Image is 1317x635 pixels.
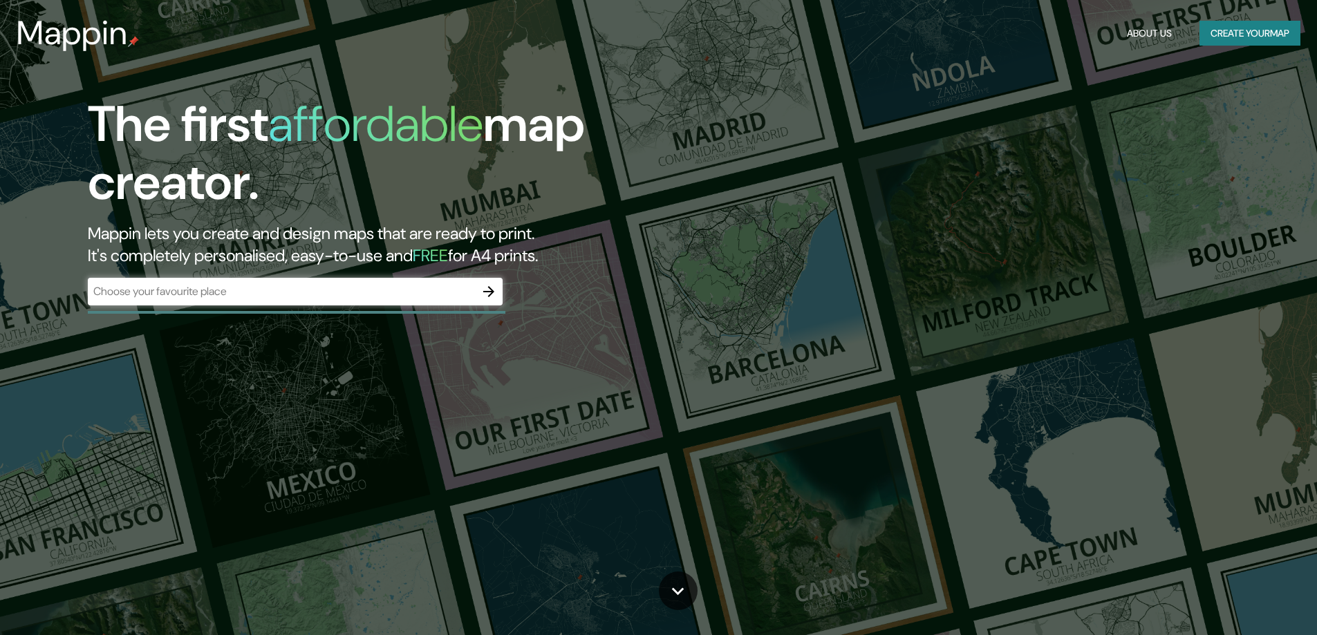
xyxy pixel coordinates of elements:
[17,14,128,53] h3: Mappin
[268,92,483,156] h1: affordable
[88,222,747,267] h2: Mappin lets you create and design maps that are ready to print. It's completely personalised, eas...
[1199,21,1300,46] button: Create yourmap
[413,245,448,266] h5: FREE
[88,283,475,299] input: Choose your favourite place
[88,95,747,222] h1: The first map creator.
[128,36,139,47] img: mappin-pin
[1121,21,1177,46] button: About Us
